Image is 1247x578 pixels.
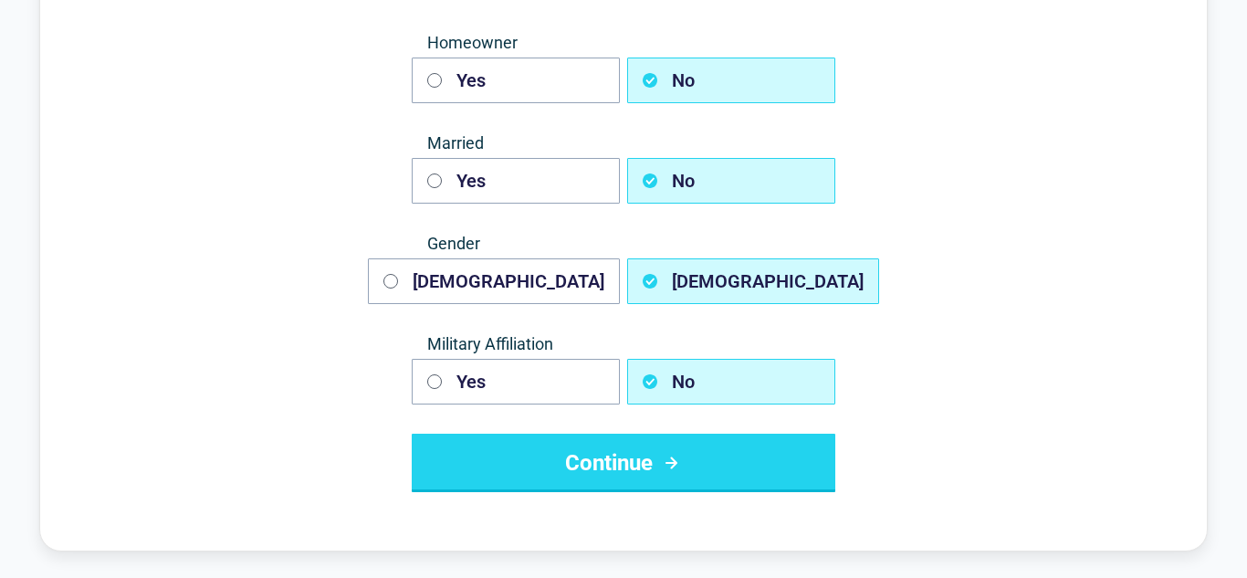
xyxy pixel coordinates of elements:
button: No [627,58,835,103]
button: Yes [412,359,620,405]
button: [DEMOGRAPHIC_DATA] [627,258,879,304]
button: Yes [412,158,620,204]
button: No [627,359,835,405]
button: No [627,158,835,204]
span: Gender [412,233,835,255]
span: Homeowner [412,32,835,54]
span: Married [412,132,835,154]
span: Military Affiliation [412,333,835,355]
button: Continue [412,434,835,492]
button: Yes [412,58,620,103]
button: [DEMOGRAPHIC_DATA] [368,258,620,304]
